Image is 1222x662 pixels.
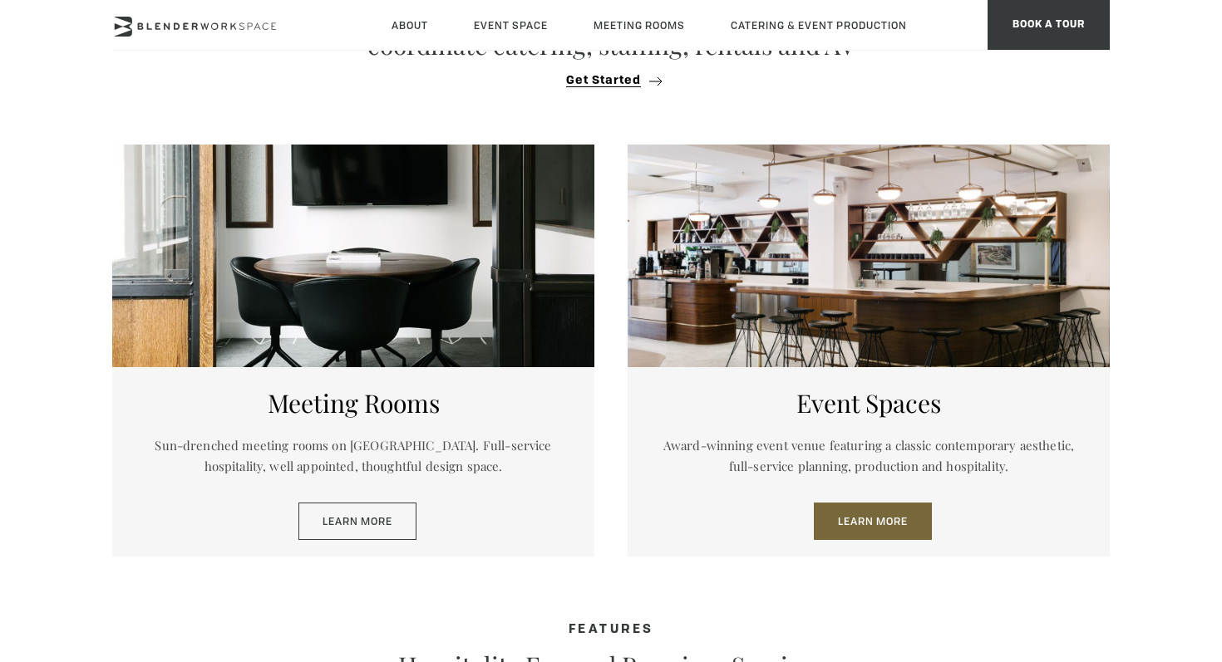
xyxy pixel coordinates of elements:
[814,503,932,541] a: Learn More
[298,503,416,541] a: Learn More
[112,623,1110,637] h4: Features
[923,449,1222,662] iframe: Chat Widget
[653,388,1085,418] h5: Event Spaces
[653,435,1085,478] p: Award-winning event venue featuring a classic contemporary aesthetic, full-service planning, prod...
[561,73,662,88] button: Get Started
[137,388,569,418] h5: Meeting Rooms
[137,435,569,478] p: Sun-drenched meeting rooms on [GEOGRAPHIC_DATA]. Full-service hospitality, well appointed, though...
[566,75,641,87] span: Get Started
